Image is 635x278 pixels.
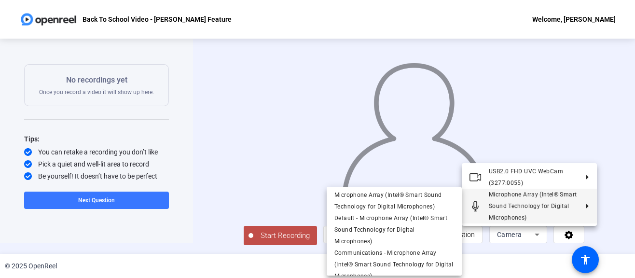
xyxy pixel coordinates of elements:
mat-icon: Microphone [469,200,481,212]
span: USB2.0 FHD UVC WebCam (3277:0055) [489,168,563,186]
span: Microphone Array (Intel® Smart Sound Technology for Digital Microphones) [334,192,442,210]
mat-icon: Video camera [469,171,481,183]
span: Default - Microphone Array (Intel® Smart Sound Technology for Digital Microphones) [334,215,447,245]
span: Microphone Array (Intel® Smart Sound Technology for Digital Microphones) [489,191,577,221]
